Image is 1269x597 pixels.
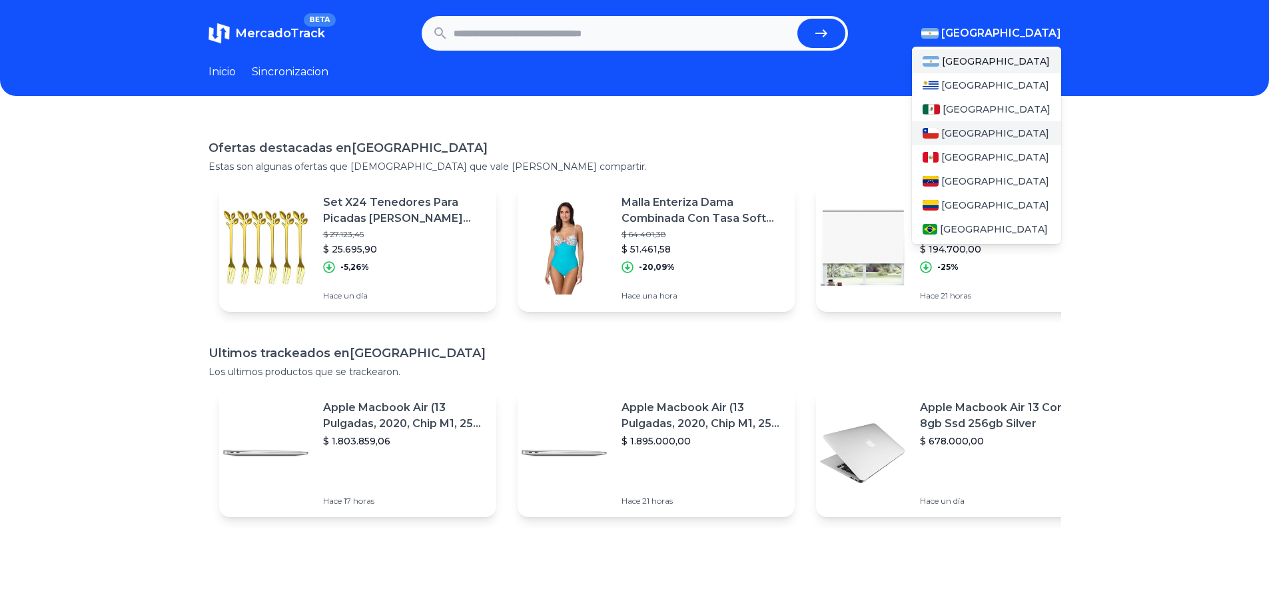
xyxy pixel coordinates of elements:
p: Hace 21 horas [920,291,1082,301]
p: Apple Macbook Air (13 Pulgadas, 2020, Chip M1, 256 Gb De Ssd, 8 Gb De Ram) - Plata [323,400,486,432]
img: Featured image [219,406,312,500]
img: Featured image [816,406,909,500]
span: [GEOGRAPHIC_DATA] [941,79,1049,92]
p: $ 51.461,58 [622,243,784,256]
img: Uruguay [923,80,939,91]
span: [GEOGRAPHIC_DATA] [941,151,1049,164]
h1: Ultimos trackeados en [GEOGRAPHIC_DATA] [209,344,1061,362]
span: [GEOGRAPHIC_DATA] [941,199,1049,212]
span: [GEOGRAPHIC_DATA] [941,175,1049,188]
a: Featured imageSet X24 Tenedores Para Picadas [PERSON_NAME] Decoración Comidas$ 27.123,45$ 25.695,... [219,184,496,312]
a: Chile[GEOGRAPHIC_DATA] [912,121,1061,145]
img: Brasil [923,224,938,235]
span: BETA [304,13,335,27]
img: Argentina [923,56,940,67]
span: [GEOGRAPHIC_DATA] [941,25,1061,41]
a: Featured imageApple Macbook Air 13 Core I5 8gb Ssd 256gb Silver$ 678.000,00Hace un día [816,389,1093,517]
p: Apple Macbook Air (13 Pulgadas, 2020, Chip M1, 256 Gb De Ssd, 8 Gb De Ram) - Plata [622,400,784,432]
p: $ 25.695,90 [323,243,486,256]
a: Featured imageMalla Enteriza Dama Combinada Con Tasa Soft Mare Moda 20da50$ 64.401,38$ 51.461,58-... [518,184,795,312]
img: Argentina [921,28,939,39]
p: Estas son algunas ofertas que [DEMOGRAPHIC_DATA] que vale [PERSON_NAME] compartir. [209,160,1061,173]
p: Hace una hora [622,291,784,301]
p: -5,26% [340,262,369,273]
img: Chile [923,128,939,139]
p: $ 678.000,00 [920,434,1082,448]
a: MercadoTrackBETA [209,23,325,44]
img: Colombia [923,200,939,211]
a: Mexico[GEOGRAPHIC_DATA] [912,97,1061,121]
span: [GEOGRAPHIC_DATA] [942,55,1050,68]
a: Featured imageCortina Roller Blackout Ambienta 200x220 Cm [PERSON_NAME]$ 259.600,00$ 194.700,00-2... [816,184,1093,312]
p: Hace un día [920,496,1082,506]
span: [GEOGRAPHIC_DATA] [943,103,1051,116]
p: Hace 21 horas [622,496,784,506]
p: -20,09% [639,262,675,273]
span: [GEOGRAPHIC_DATA] [940,223,1048,236]
p: Set X24 Tenedores Para Picadas [PERSON_NAME] Decoración Comidas [323,195,486,227]
h1: Ofertas destacadas en [GEOGRAPHIC_DATA] [209,139,1061,157]
a: Argentina[GEOGRAPHIC_DATA] [912,49,1061,73]
img: Featured image [816,201,909,295]
a: Featured imageApple Macbook Air (13 Pulgadas, 2020, Chip M1, 256 Gb De Ssd, 8 Gb De Ram) - Plata$... [219,389,496,517]
a: Featured imageApple Macbook Air (13 Pulgadas, 2020, Chip M1, 256 Gb De Ssd, 8 Gb De Ram) - Plata$... [518,389,795,517]
a: Uruguay[GEOGRAPHIC_DATA] [912,73,1061,97]
a: Venezuela[GEOGRAPHIC_DATA] [912,169,1061,193]
p: $ 1.895.000,00 [622,434,784,448]
p: $ 27.123,45 [323,229,486,240]
p: Los ultimos productos que se trackearon. [209,365,1061,378]
p: Hace un día [323,291,486,301]
a: Inicio [209,64,236,80]
img: Peru [923,152,939,163]
p: $ 64.401,38 [622,229,784,240]
img: Featured image [219,201,312,295]
p: Apple Macbook Air 13 Core I5 8gb Ssd 256gb Silver [920,400,1082,432]
a: Brasil[GEOGRAPHIC_DATA] [912,217,1061,241]
a: Colombia[GEOGRAPHIC_DATA] [912,193,1061,217]
span: MercadoTrack [235,26,325,41]
img: MercadoTrack [209,23,230,44]
button: [GEOGRAPHIC_DATA] [921,25,1061,41]
img: Mexico [923,104,940,115]
img: Featured image [518,406,611,500]
p: Malla Enteriza Dama Combinada Con Tasa Soft Mare Moda 20da50 [622,195,784,227]
p: -25% [937,262,959,273]
a: Peru[GEOGRAPHIC_DATA] [912,145,1061,169]
a: Sincronizacion [252,64,328,80]
img: Featured image [518,201,611,295]
p: Hace 17 horas [323,496,486,506]
span: [GEOGRAPHIC_DATA] [941,127,1049,140]
img: Venezuela [923,176,939,187]
p: $ 1.803.859,06 [323,434,486,448]
p: $ 194.700,00 [920,243,1082,256]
